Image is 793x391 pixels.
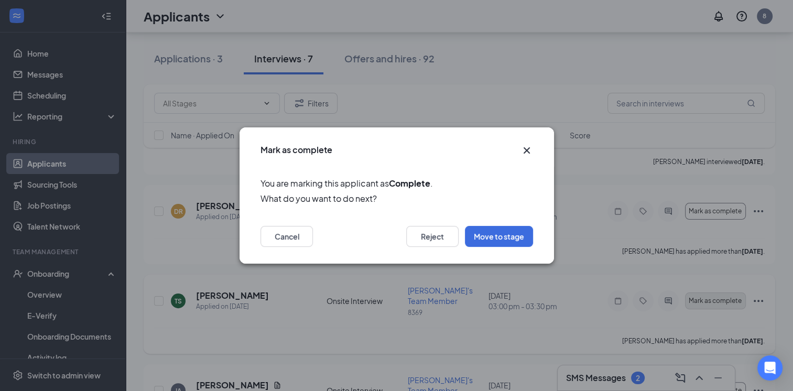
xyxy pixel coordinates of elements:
[465,226,533,247] button: Move to stage
[520,144,533,157] svg: Cross
[260,144,332,156] h3: Mark as complete
[520,144,533,157] button: Close
[260,192,533,205] span: What do you want to do next?
[406,226,459,247] button: Reject
[260,177,533,190] span: You are marking this applicant as .
[389,178,430,189] b: Complete
[757,355,783,381] div: Open Intercom Messenger
[260,226,313,247] button: Cancel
